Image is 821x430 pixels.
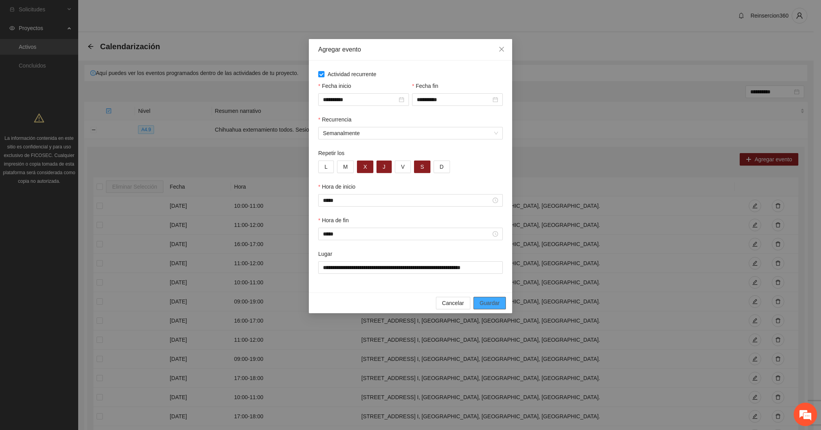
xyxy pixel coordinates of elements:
[4,213,149,241] textarea: Escriba su mensaje y pulse “Intro”
[417,95,491,104] input: Fecha fin
[401,162,405,171] span: V
[318,182,355,191] label: Hora de inicio
[412,82,438,90] label: Fecha fin
[363,162,367,171] span: X
[318,261,503,274] input: Lugar
[41,40,131,50] div: Chatee con nosotros ahora
[498,46,505,52] span: close
[337,161,354,173] button: M
[491,39,512,60] button: Close
[318,82,351,90] label: Fecha inicio
[376,161,392,173] button: J
[414,161,430,173] button: S
[436,297,470,309] button: Cancelar
[323,196,491,205] input: Hora de inicio
[343,162,348,171] span: M
[442,299,464,307] span: Cancelar
[318,161,334,173] button: L
[324,162,328,171] span: L
[324,70,380,79] span: Actividad recurrente
[323,95,397,104] input: Fecha inicio
[420,162,424,171] span: S
[434,161,450,173] button: D
[45,104,108,183] span: Estamos en línea.
[440,162,444,171] span: D
[318,115,351,124] label: Recurrencia
[357,161,373,173] button: X
[323,230,491,238] input: Hora de fin
[473,297,506,309] button: Guardar
[128,4,147,23] div: Minimizar ventana de chat en vivo
[323,127,498,139] span: Semanalmente
[480,299,500,307] span: Guardar
[318,149,344,157] label: Repetir los
[395,161,411,173] button: V
[318,45,503,54] div: Agregar evento
[318,250,332,258] label: Lugar
[318,216,349,225] label: Hora de fin
[383,162,385,171] span: J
